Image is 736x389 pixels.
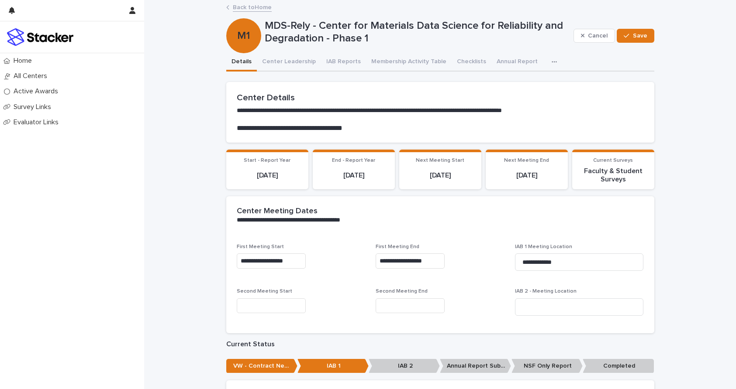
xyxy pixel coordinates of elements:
[376,289,428,294] span: Second Meeting End
[232,171,303,180] p: [DATE]
[574,29,615,43] button: Cancel
[10,118,66,126] p: Evaluator Links
[440,359,511,373] p: Annual Report Submitted)
[515,289,577,294] span: IAB 2 - Meeting Location
[491,171,563,180] p: [DATE]
[321,53,366,72] button: IAB Reports
[244,158,290,163] span: Start - Report Year
[10,72,54,80] p: All Centers
[583,359,654,373] p: Completed
[226,359,297,373] p: VW - Contract Needed
[369,359,440,373] p: IAB 2
[504,158,549,163] span: Next Meeting End
[366,53,452,72] button: Membership Activity Table
[404,171,476,180] p: [DATE]
[265,20,570,45] p: MDS-Rely - Center for Materials Data Science for Reliability and Degradation - Phase 1
[237,289,292,294] span: Second Meeting Start
[617,29,654,43] button: Save
[593,158,633,163] span: Current Surveys
[257,53,321,72] button: Center Leadership
[10,57,39,65] p: Home
[226,53,257,72] button: Details
[577,167,649,184] p: Faculty & Student Surveys
[633,33,647,39] span: Save
[297,359,369,373] p: IAB 1
[10,87,65,96] p: Active Awards
[237,92,644,103] h2: Center Details
[588,33,608,39] span: Cancel
[332,158,375,163] span: End - Report Year
[511,359,583,373] p: NSF Only Report
[10,103,58,111] p: Survey Links
[226,340,654,348] p: Current Status
[7,28,73,46] img: stacker-logo-colour.png
[237,244,284,249] span: First Meeting Start
[233,2,272,12] a: Back toHome
[237,207,318,216] h2: Center Meeting Dates
[452,53,491,72] button: Checklists
[376,244,419,249] span: First Meeting End
[491,53,543,72] button: Annual Report
[318,171,390,180] p: [DATE]
[416,158,464,163] span: Next Meeting Start
[515,244,572,249] span: IAB 1 Meeting Location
